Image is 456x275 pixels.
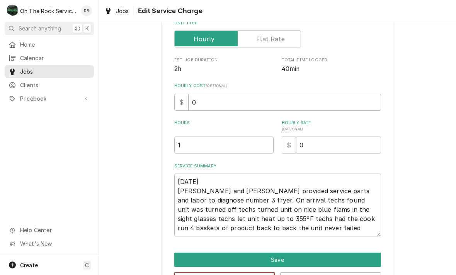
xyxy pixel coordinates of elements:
[174,64,274,74] span: Est. Job Duration
[174,253,381,267] div: Button Group Row
[5,22,94,35] button: Search anything⌘K
[20,54,90,62] span: Calendar
[20,94,78,103] span: Pricebook
[174,120,274,154] div: [object Object]
[5,224,94,236] a: Go to Help Center
[20,7,77,15] div: On The Rock Services
[75,24,80,32] span: ⌘
[136,6,202,16] span: Edit Service Charge
[19,24,61,32] span: Search anything
[282,57,381,74] div: Total Time Logged
[174,65,181,73] span: 2h
[174,253,381,267] button: Save
[20,262,38,268] span: Create
[116,7,129,15] span: Jobs
[5,79,94,91] a: Clients
[282,137,296,154] div: $
[174,20,381,26] label: Unit Type
[20,240,89,248] span: What's New
[7,5,18,16] div: On The Rock Services's Avatar
[282,120,381,154] div: [object Object]
[174,83,381,110] div: Hourly Cost
[5,52,94,64] a: Calendar
[174,163,381,236] div: Service Summary
[20,67,90,76] span: Jobs
[81,5,92,16] div: Ray Beals's Avatar
[282,57,381,63] span: Total Time Logged
[7,5,18,16] div: O
[206,84,227,88] span: ( optional )
[20,40,90,49] span: Home
[85,261,89,269] span: C
[174,57,274,74] div: Est. Job Duration
[174,163,381,169] label: Service Summary
[174,94,189,111] div: $
[5,65,94,78] a: Jobs
[174,57,274,63] span: Est. Job Duration
[5,92,94,105] a: Go to Pricebook
[5,237,94,250] a: Go to What's New
[101,5,132,17] a: Jobs
[174,20,381,47] div: Unit Type
[174,83,381,89] label: Hourly Cost
[282,127,303,131] span: ( optional )
[85,24,89,32] span: K
[282,65,300,73] span: 40min
[20,226,89,234] span: Help Center
[282,120,381,132] label: Hourly Rate
[20,81,90,89] span: Clients
[5,38,94,51] a: Home
[174,174,381,236] textarea: [DATE] [PERSON_NAME] and [PERSON_NAME] provided service parts and labor to diagnose number 3 frye...
[174,120,274,132] label: Hours
[81,5,92,16] div: RB
[282,64,381,74] span: Total Time Logged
